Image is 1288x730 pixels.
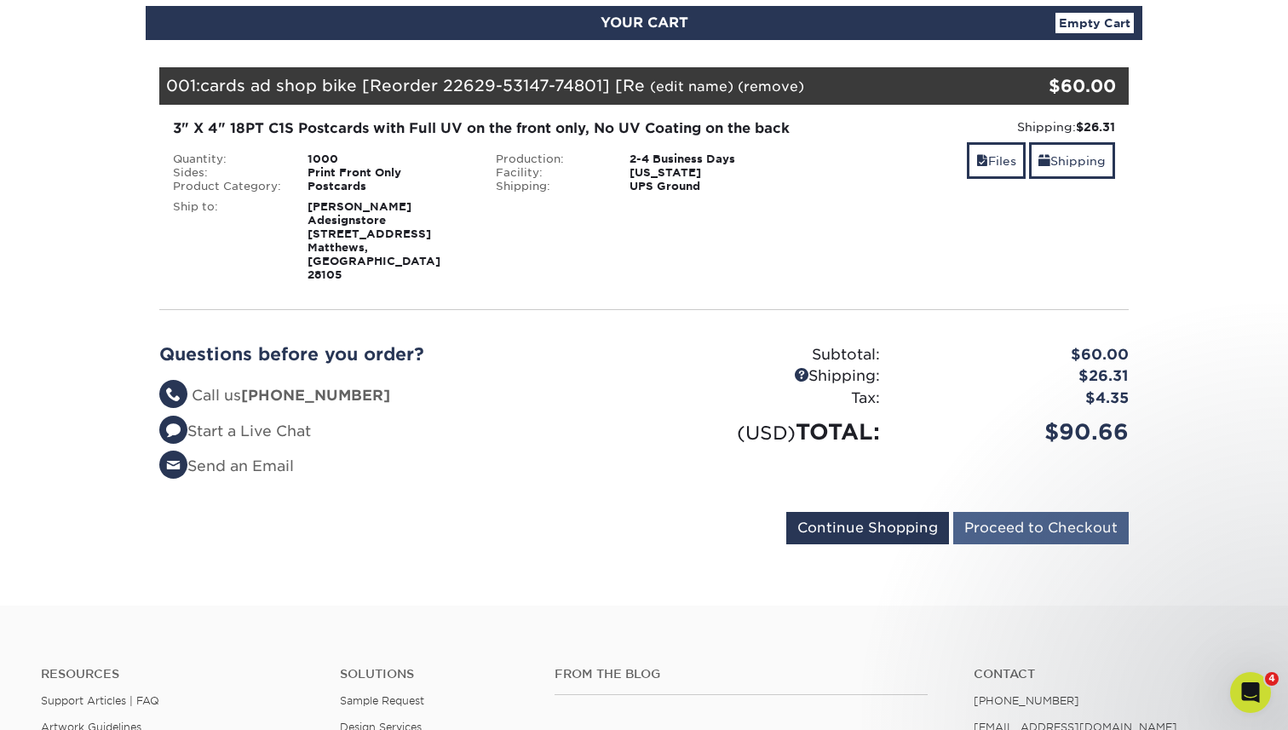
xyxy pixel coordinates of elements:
iframe: Intercom live chat [1230,672,1271,713]
span: files [976,154,988,168]
a: Shipping [1029,142,1115,179]
div: $60.00 [967,73,1116,99]
span: 4 [1265,672,1279,686]
input: Proceed to Checkout [953,512,1129,544]
div: Tax: [644,388,893,410]
div: Product Category: [160,180,295,193]
div: 001: [159,67,967,105]
a: Empty Cart [1055,13,1134,33]
h2: Questions before you order? [159,344,631,365]
div: 3" X 4" 18PT C1S Postcards with Full UV on the front only, No UV Coating on the back [173,118,792,139]
small: (USD) [737,422,796,444]
div: Print Front Only [295,166,483,180]
div: Sides: [160,166,295,180]
a: Contact [974,667,1247,681]
div: 2-4 Business Days [617,152,805,166]
div: TOTAL: [644,416,893,448]
div: 1000 [295,152,483,166]
span: YOUR CART [601,14,688,31]
strong: [PERSON_NAME] Adesignstore [STREET_ADDRESS] Matthews, [GEOGRAPHIC_DATA] 28105 [308,200,440,281]
h4: From the Blog [555,667,928,681]
input: Continue Shopping [786,512,949,544]
a: Send an Email [159,457,294,474]
li: Call us [159,385,631,407]
a: Start a Live Chat [159,422,311,440]
a: Sample Request [340,694,424,707]
div: Subtotal: [644,344,893,366]
div: $60.00 [893,344,1141,366]
div: Shipping: [818,118,1115,135]
div: Shipping: [644,365,893,388]
div: $26.31 [893,365,1141,388]
div: Quantity: [160,152,295,166]
div: $4.35 [893,388,1141,410]
div: Facility: [483,166,618,180]
a: (remove) [738,78,804,95]
h4: Solutions [340,667,528,681]
div: Ship to: [160,200,295,282]
a: Files [967,142,1026,179]
div: Shipping: [483,180,618,193]
a: (edit name) [650,78,733,95]
div: Postcards [295,180,483,193]
div: $90.66 [893,416,1141,448]
div: UPS Ground [617,180,805,193]
strong: $26.31 [1076,120,1115,134]
span: cards ad shop bike [Reorder 22629-53147-74801] [Re [200,76,645,95]
span: shipping [1038,154,1050,168]
div: Production: [483,152,618,166]
a: [PHONE_NUMBER] [974,694,1079,707]
strong: [PHONE_NUMBER] [241,387,390,404]
div: [US_STATE] [617,166,805,180]
h4: Resources [41,667,314,681]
